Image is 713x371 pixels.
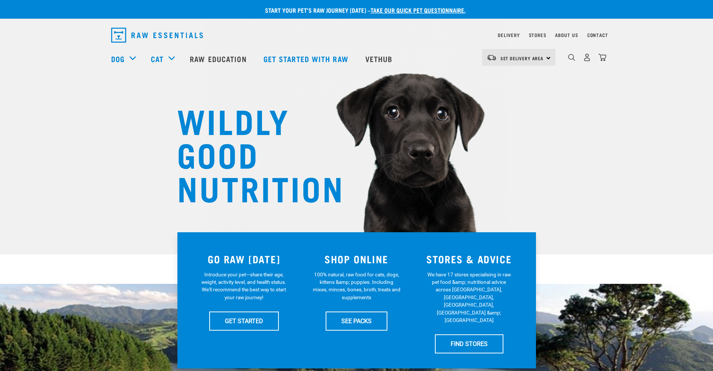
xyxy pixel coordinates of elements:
a: GET STARTED [209,312,279,330]
a: Delivery [498,34,519,36]
a: Get started with Raw [256,44,358,74]
a: Raw Education [182,44,256,74]
nav: dropdown navigation [105,25,608,46]
h1: WILDLY GOOD NUTRITION [177,103,327,204]
h3: SHOP ONLINE [305,253,408,265]
h3: STORES & ADVICE [417,253,521,265]
a: Dog [111,53,125,64]
a: Stores [529,34,546,36]
p: We have 17 stores specialising in raw pet food &amp; nutritional advice across [GEOGRAPHIC_DATA],... [425,271,513,324]
a: Contact [587,34,608,36]
img: van-moving.png [487,54,497,61]
a: FIND STORES [435,334,503,353]
img: home-icon-1@2x.png [568,54,575,61]
a: About Us [555,34,578,36]
p: Introduce your pet—share their age, weight, activity level, and health status. We'll recommend th... [200,271,288,301]
a: Vethub [358,44,402,74]
span: Set Delivery Area [500,57,544,59]
h3: GO RAW [DATE] [192,253,296,265]
a: SEE PACKS [326,312,387,330]
a: take our quick pet questionnaire. [371,8,466,12]
img: Raw Essentials Logo [111,28,203,43]
img: user.png [583,53,591,61]
img: home-icon@2x.png [598,53,606,61]
a: Cat [151,53,164,64]
p: 100% natural, raw food for cats, dogs, kittens &amp; puppies. Including mixes, minces, bones, bro... [313,271,400,301]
